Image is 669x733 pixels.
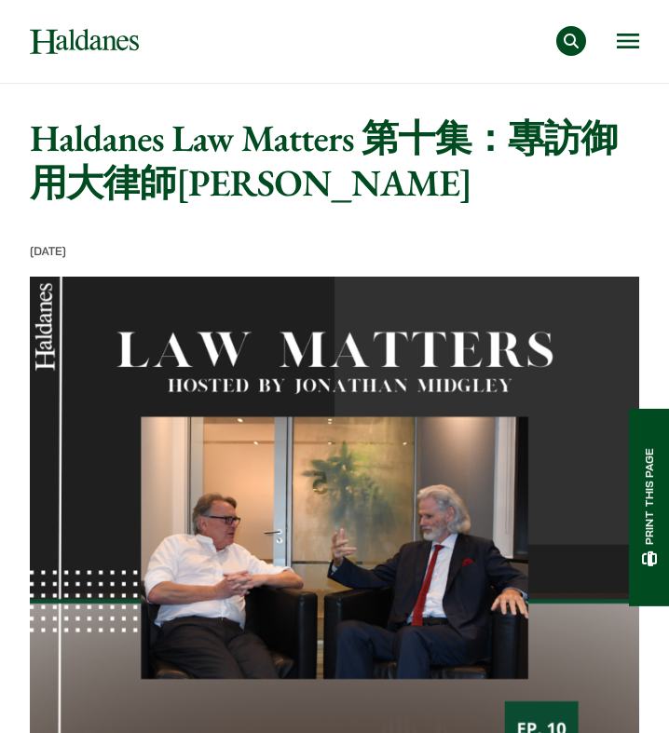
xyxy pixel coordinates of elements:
[556,26,586,56] button: Search
[617,34,639,48] button: Open menu
[30,115,639,205] h1: Haldanes Law Matters 第十集：專訪御用大律師[PERSON_NAME]
[30,245,66,259] time: [DATE]
[30,29,139,54] img: Logo of Haldanes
